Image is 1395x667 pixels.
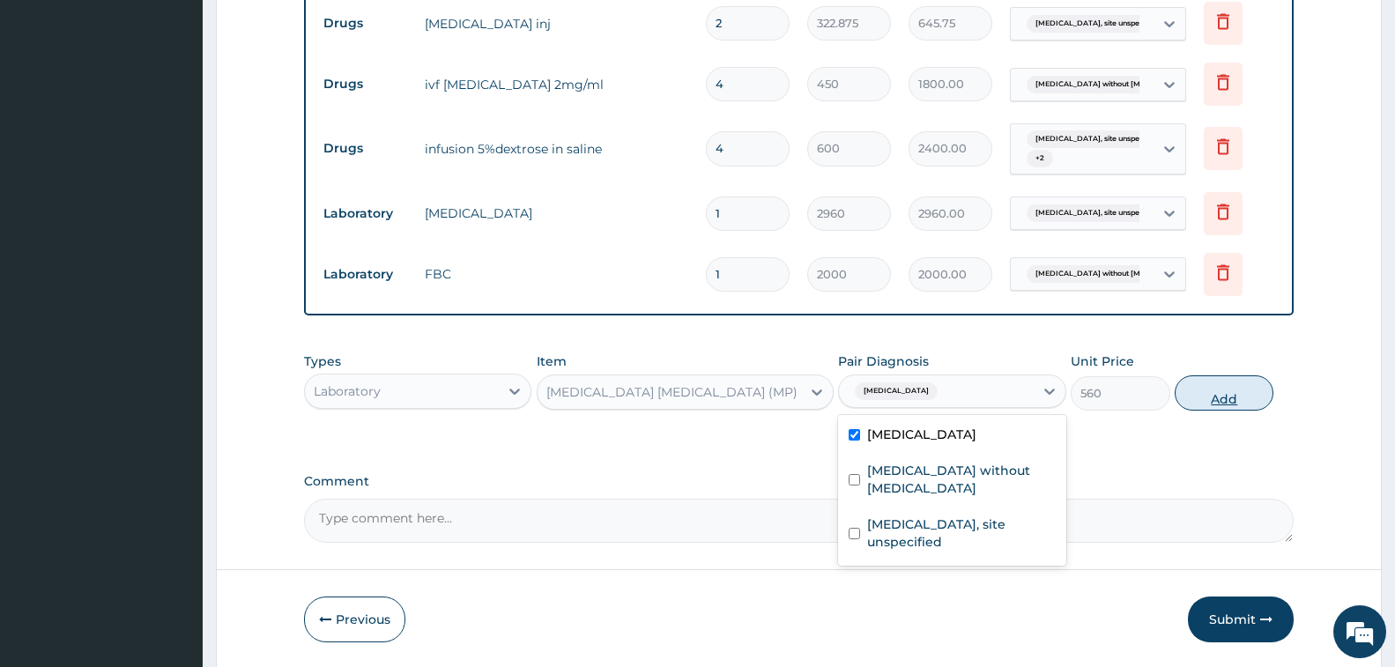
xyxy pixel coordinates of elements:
span: [MEDICAL_DATA], site unspecified [1027,15,1169,33]
button: Submit [1188,597,1294,642]
label: Unit Price [1071,352,1134,370]
label: [MEDICAL_DATA] without [MEDICAL_DATA] [867,462,1055,497]
label: Types [304,354,341,369]
td: Drugs [315,68,416,100]
label: Comment [304,474,1294,489]
label: [MEDICAL_DATA], site unspecified [867,515,1055,551]
span: [MEDICAL_DATA] without [MEDICAL_DATA] [1027,76,1205,93]
span: [MEDICAL_DATA] [855,382,938,400]
img: d_794563401_company_1708531726252_794563401 [33,88,71,132]
div: Chat with us now [92,99,296,122]
span: We're online! [102,222,243,400]
div: Laboratory [314,382,381,400]
textarea: Type your message and hit 'Enter' [9,481,336,543]
td: [MEDICAL_DATA] inj [416,6,697,41]
td: Drugs [315,7,416,40]
button: Previous [304,597,405,642]
span: [MEDICAL_DATA] without [MEDICAL_DATA] [1027,265,1205,283]
button: Add [1175,375,1273,411]
td: FBC [416,256,697,292]
span: + 2 [1027,150,1053,167]
td: Laboratory [315,197,416,230]
td: infusion 5%dextrose in saline [416,131,697,167]
label: Item [537,352,567,370]
span: [MEDICAL_DATA], site unspecified [1027,204,1169,222]
td: Laboratory [315,258,416,291]
div: [MEDICAL_DATA] [MEDICAL_DATA] (MP) [546,383,798,401]
label: Pair Diagnosis [838,352,929,370]
div: Minimize live chat window [289,9,331,51]
span: [MEDICAL_DATA], site unspecified [1027,130,1169,148]
label: [MEDICAL_DATA] [867,426,976,443]
td: [MEDICAL_DATA] [416,196,697,231]
td: ivf [MEDICAL_DATA] 2mg/ml [416,67,697,102]
td: Drugs [315,132,416,165]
